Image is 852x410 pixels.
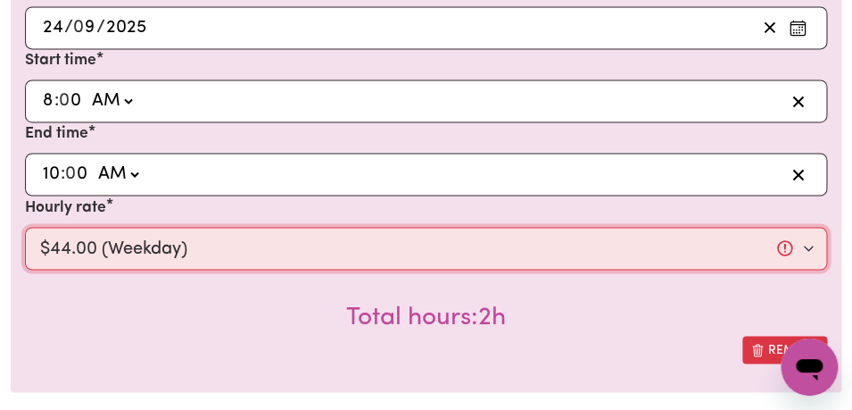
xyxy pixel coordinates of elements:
[781,339,838,396] iframe: Button to launch messaging window
[54,91,59,111] span: :
[60,88,83,114] input: --
[742,336,827,364] button: Remove this shift
[25,122,88,146] label: End time
[74,14,96,41] input: --
[42,161,61,188] input: --
[96,18,105,38] span: /
[73,19,84,37] span: 0
[59,92,70,110] span: 0
[42,88,54,114] input: --
[783,14,812,41] button: Enter the date of care work
[42,14,64,41] input: --
[61,164,65,184] span: :
[105,14,147,41] input: ----
[64,18,73,38] span: /
[346,305,506,330] span: Total hours worked: 2 hours
[66,161,89,188] input: --
[25,196,106,219] label: Hourly rate
[25,49,96,72] label: Start time
[65,165,76,183] span: 0
[756,14,783,41] button: Clear date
